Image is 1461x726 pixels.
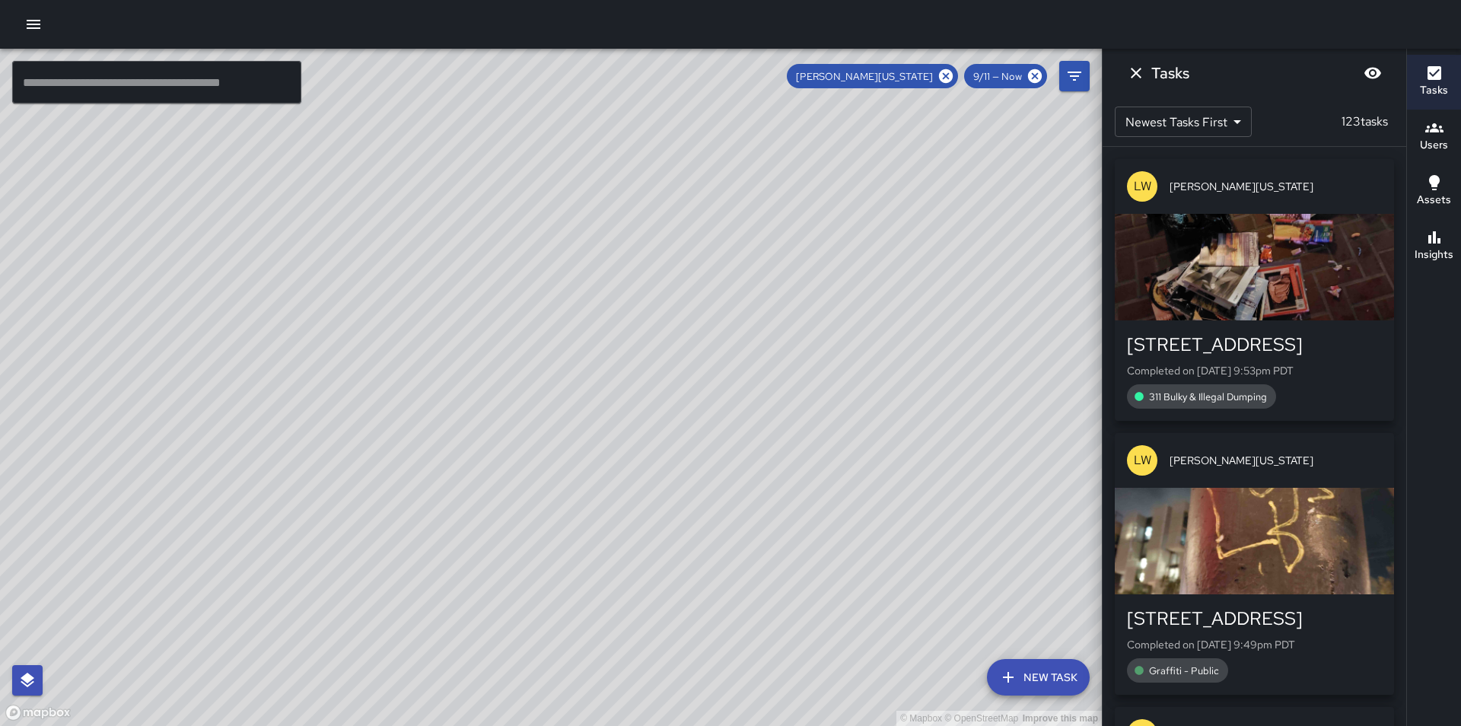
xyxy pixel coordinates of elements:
h6: Tasks [1420,82,1448,99]
span: [PERSON_NAME][US_STATE] [1170,179,1382,194]
div: [PERSON_NAME][US_STATE] [787,64,958,88]
h6: Insights [1415,247,1453,263]
button: Insights [1407,219,1461,274]
div: [STREET_ADDRESS] [1127,607,1382,631]
button: Filters [1059,61,1090,91]
div: [STREET_ADDRESS] [1127,333,1382,357]
span: [PERSON_NAME][US_STATE] [1170,453,1382,468]
button: Tasks [1407,55,1461,110]
div: 9/11 — Now [964,64,1047,88]
p: Completed on [DATE] 9:53pm PDT [1127,363,1382,378]
button: Blur [1358,58,1388,88]
p: 123 tasks [1335,113,1394,131]
button: LW[PERSON_NAME][US_STATE][STREET_ADDRESS]Completed on [DATE] 9:53pm PDT311 Bulky & Illegal Dumping [1115,159,1394,421]
span: 9/11 — Now [964,70,1031,83]
button: Assets [1407,164,1461,219]
p: LW [1134,177,1151,196]
p: LW [1134,451,1151,470]
button: Dismiss [1121,58,1151,88]
h6: Tasks [1151,61,1189,85]
h6: Assets [1417,192,1451,209]
h6: Users [1420,137,1448,154]
span: [PERSON_NAME][US_STATE] [787,70,942,83]
button: LW[PERSON_NAME][US_STATE][STREET_ADDRESS]Completed on [DATE] 9:49pm PDTGraffiti - Public [1115,433,1394,695]
button: Users [1407,110,1461,164]
span: Graffiti - Public [1140,664,1228,677]
button: New Task [987,659,1090,696]
p: Completed on [DATE] 9:49pm PDT [1127,637,1382,652]
span: 311 Bulky & Illegal Dumping [1140,390,1276,403]
div: Newest Tasks First [1115,107,1252,137]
